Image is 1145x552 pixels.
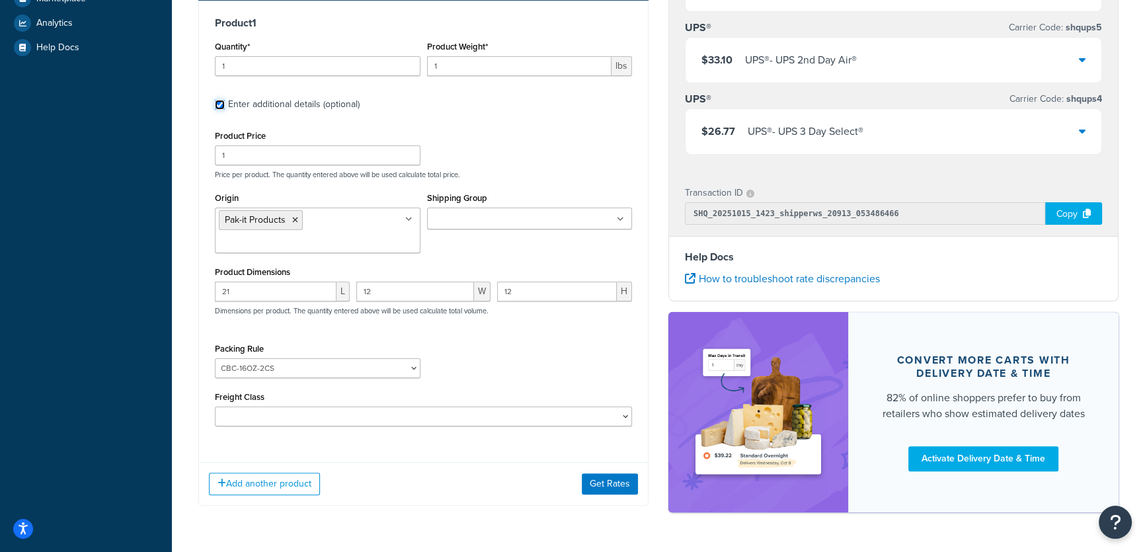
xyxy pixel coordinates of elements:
[748,122,863,141] div: UPS® - UPS 3 Day Select®
[1045,202,1102,225] div: Copy
[209,473,320,495] button: Add another product
[225,213,286,227] span: Pak-it Products
[212,170,635,179] p: Price per product. The quantity entered above will be used calculate total price.
[215,56,420,76] input: 0
[215,42,250,52] label: Quantity*
[474,282,491,301] span: W
[880,354,1087,380] div: Convert more carts with delivery date & time
[228,95,360,114] div: Enter additional details (optional)
[688,332,828,493] img: feature-image-ddt-36eae7f7280da8017bfb280eaccd9c446f90b1fe08728e4019434db127062ab4.png
[215,193,239,203] label: Origin
[1009,19,1102,37] p: Carrier Code:
[215,267,290,277] label: Product Dimensions
[685,93,711,106] h3: UPS®
[745,51,857,69] div: UPS® - UPS 2nd Day Air®
[582,473,638,494] button: Get Rates
[1099,506,1132,539] button: Open Resource Center
[427,56,612,76] input: 0.00
[10,36,162,59] a: Help Docs
[880,390,1087,422] div: 82% of online shoppers prefer to buy from retailers who show estimated delivery dates
[427,193,487,203] label: Shipping Group
[1063,20,1102,34] span: shqups5
[685,184,743,202] p: Transaction ID
[215,131,266,141] label: Product Price
[701,124,735,139] span: $26.77
[36,18,73,29] span: Analytics
[212,306,489,315] p: Dimensions per product. The quantity entered above will be used calculate total volume.
[908,446,1058,471] a: Activate Delivery Date & Time
[1064,92,1102,106] span: shqups4
[10,11,162,35] a: Analytics
[36,42,79,54] span: Help Docs
[617,282,632,301] span: H
[427,42,488,52] label: Product Weight*
[685,21,711,34] h3: UPS®
[701,52,732,67] span: $33.10
[336,282,350,301] span: L
[685,271,880,286] a: How to troubleshoot rate discrepancies
[612,56,632,76] span: lbs
[215,344,264,354] label: Packing Rule
[1009,90,1102,108] p: Carrier Code:
[215,392,264,402] label: Freight Class
[215,17,632,30] h3: Product 1
[685,249,1102,265] h4: Help Docs
[215,100,225,110] input: Enter additional details (optional)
